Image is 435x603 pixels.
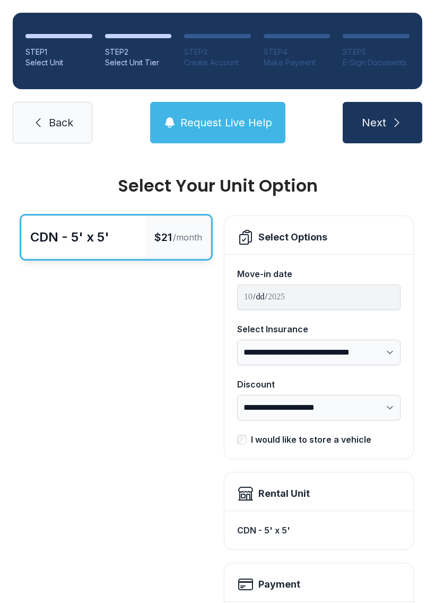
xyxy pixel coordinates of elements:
h2: Payment [258,577,300,592]
div: STEP 5 [343,47,410,57]
div: E-Sign Documents [343,57,410,68]
div: STEP 2 [105,47,172,57]
div: Discount [237,378,401,391]
div: Select Unit Tier [105,57,172,68]
select: Discount [237,395,401,420]
div: I would like to store a vehicle [251,433,371,446]
div: STEP 1 [25,47,92,57]
span: Back [49,115,73,130]
div: Select Your Unit Option [21,177,414,194]
div: Move-in date [237,268,401,280]
div: CDN - 5' x 5' [30,229,109,246]
div: Create Account [184,57,251,68]
span: Next [362,115,386,130]
input: Move-in date [237,285,401,310]
div: Select Insurance [237,323,401,335]
span: Request Live Help [180,115,272,130]
div: STEP 4 [264,47,330,57]
div: Make Payment [264,57,330,68]
div: Select Unit [25,57,92,68]
span: $21 [154,230,172,245]
div: CDN - 5' x 5' [237,520,401,541]
span: /month [173,231,202,244]
select: Select Insurance [237,340,401,365]
div: Rental Unit [258,486,310,501]
div: STEP 3 [184,47,251,57]
div: Select Options [258,230,327,245]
